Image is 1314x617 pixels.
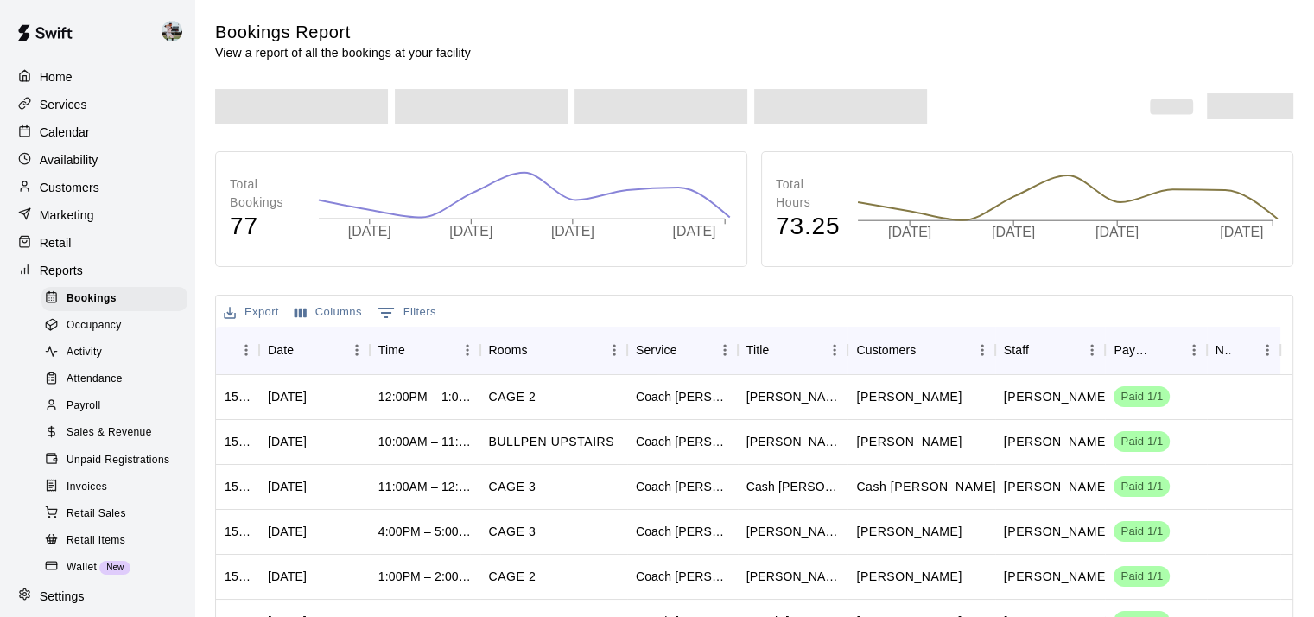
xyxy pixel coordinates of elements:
p: Broox Anderson [856,433,962,451]
tspan: [DATE] [993,225,1036,239]
a: Activity [41,340,194,366]
p: BULLPEN UPSTAIRS [489,433,615,451]
div: Coach Hansen Pitching One on One [636,433,729,450]
div: Title [738,326,848,374]
img: Matt Hill [162,21,182,41]
span: Paid 1/1 [1114,569,1170,585]
a: Home [14,64,181,90]
p: Calendar [40,124,90,141]
span: Paid 1/1 [1114,434,1170,450]
div: Broox Anderson [746,388,840,405]
div: Sales & Revenue [41,421,187,445]
div: Coach Scholzen One on One [636,523,729,540]
div: 1509627 [225,523,251,540]
div: Activity [41,340,187,365]
div: 1506949 [225,568,251,585]
div: Coach Scholzen One on One [636,478,729,495]
div: WalletNew [41,556,187,580]
span: Paid 1/1 [1114,389,1170,405]
tspan: [DATE] [553,224,596,239]
div: Date [268,326,294,374]
div: Time [378,326,405,374]
div: Rooms [480,326,627,374]
p: Cash Stump [856,478,996,496]
div: Payment [1105,326,1206,374]
button: Sort [405,338,429,362]
div: Unpaid Registrations [41,448,187,473]
p: Customers [40,179,99,196]
div: Coach Hansen Hitting One on One [636,388,729,405]
button: Menu [1181,337,1207,363]
p: Services [40,96,87,113]
a: Unpaid Registrations [41,447,194,474]
p: Carson Espley [856,568,962,586]
p: Availability [40,151,98,169]
p: View a report of all the bookings at your facility [215,44,471,61]
span: Sales & Revenue [67,424,152,442]
div: Fri, Oct 10, 2025 [268,388,307,405]
a: Retail [14,230,181,256]
p: Cody Hansen [1004,433,1109,451]
div: Service [627,326,738,374]
tspan: [DATE] [1222,225,1265,239]
p: Total Hours [776,175,840,212]
tspan: [DATE] [451,224,494,239]
p: Matt Hill [1004,568,1109,586]
tspan: [DATE] [888,225,931,239]
button: Menu [1254,337,1280,363]
button: Menu [969,337,995,363]
a: Retail Items [41,527,194,554]
div: Occupancy [41,314,187,338]
p: CAGE 2 [489,568,536,586]
div: Service [636,326,677,374]
button: Sort [225,338,249,362]
a: Payroll [41,393,194,420]
div: Thu, Oct 09, 2025 [268,523,307,540]
a: Availability [14,147,181,173]
button: Menu [601,337,627,363]
span: Paid 1/1 [1114,524,1170,540]
div: 1:00PM – 2:00PM [378,568,472,585]
div: 1510549 [225,388,251,405]
span: Invoices [67,479,107,496]
div: Customers [856,326,916,374]
tspan: [DATE] [348,224,391,239]
div: Staff [1004,326,1029,374]
button: Sort [769,338,793,362]
a: Retail Sales [41,500,194,527]
a: Bookings [41,285,194,312]
div: 11:00AM – 12:00PM [378,478,472,495]
p: Home [40,68,73,86]
div: Date [259,326,370,374]
a: Calendar [14,119,181,145]
div: Matt Hill [158,14,194,48]
a: Reports [14,258,181,283]
a: Marketing [14,202,181,228]
button: Menu [1079,337,1105,363]
span: Retail Sales [67,506,126,523]
tspan: [DATE] [676,224,719,239]
p: Jeff Scholzen [1004,523,1109,541]
button: Menu [454,337,480,363]
div: Rooms [489,326,528,374]
span: Bookings [67,290,117,308]
div: Broox Anderson [746,433,840,450]
div: Fri, Oct 10, 2025 [268,478,307,495]
h5: Bookings Report [215,21,471,44]
div: 4:00PM – 5:00PM [378,523,472,540]
div: Fri, Oct 10, 2025 [268,568,307,585]
div: 12:00PM – 1:00PM [378,388,472,405]
p: Retail [40,234,72,251]
p: CAGE 3 [489,478,536,496]
div: Invoices [41,475,187,499]
div: Notes [1207,326,1280,374]
span: Unpaid Registrations [67,452,169,469]
button: Select columns [290,299,366,326]
button: Sort [677,338,701,362]
span: Paid 1/1 [1114,479,1170,495]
